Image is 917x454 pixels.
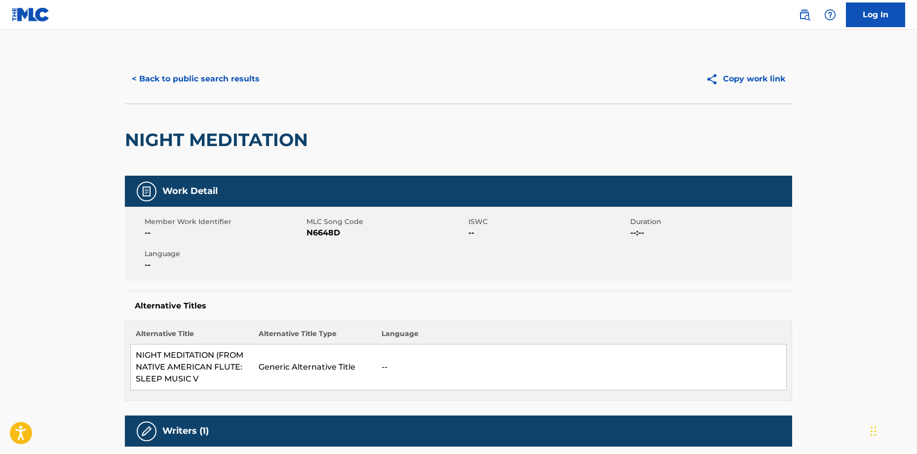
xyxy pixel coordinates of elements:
h5: Alternative Titles [135,301,782,311]
div: Help [820,5,840,25]
img: MLC Logo [12,7,50,22]
span: MLC Song Code [306,217,466,227]
span: Duration [630,217,790,227]
h5: Writers (1) [162,425,209,437]
img: Writers [141,425,153,437]
span: -- [145,259,304,271]
h2: NIGHT MEDITATION [125,129,313,151]
img: Copy work link [706,73,723,85]
img: Work Detail [141,186,153,197]
span: Language [145,249,304,259]
span: --:-- [630,227,790,239]
th: Alternative Title [131,329,254,344]
a: Log In [846,2,905,27]
td: -- [377,344,787,390]
span: -- [468,227,628,239]
img: search [799,9,810,21]
th: Language [377,329,787,344]
td: Generic Alternative Title [254,344,377,390]
iframe: Chat Widget [868,407,917,454]
th: Alternative Title Type [254,329,377,344]
h5: Work Detail [162,186,218,197]
span: N6648D [306,227,466,239]
span: Member Work Identifier [145,217,304,227]
button: < Back to public search results [125,67,267,91]
span: ISWC [468,217,628,227]
span: -- [145,227,304,239]
td: NIGHT MEDITATION (FROM NATIVE AMERICAN FLUTE: SLEEP MUSIC V [131,344,254,390]
button: Copy work link [699,67,792,91]
div: Drag [871,416,877,446]
a: Public Search [795,5,814,25]
img: help [824,9,836,21]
